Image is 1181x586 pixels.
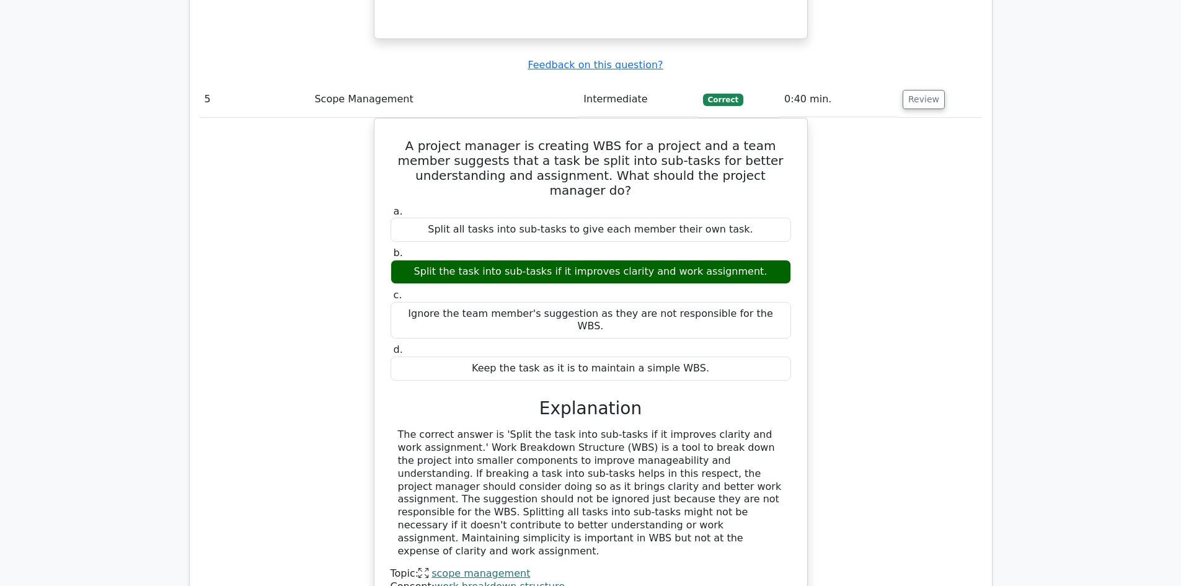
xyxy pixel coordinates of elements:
[903,90,945,109] button: Review
[391,218,791,242] div: Split all tasks into sub-tasks to give each member their own task.
[391,302,791,339] div: Ignore the team member's suggestion as they are not responsible for the WBS.
[398,398,784,419] h3: Explanation
[703,94,743,106] span: Correct
[394,344,403,355] span: d.
[309,82,578,117] td: Scope Management
[528,59,663,71] a: Feedback on this question?
[578,82,697,117] td: Intermediate
[391,357,791,381] div: Keep the task as it is to maintain a simple WBS.
[779,82,898,117] td: 0:40 min.
[398,428,784,557] div: The correct answer is 'Split the task into sub-tasks if it improves clarity and work assignment.'...
[431,567,530,579] a: scope management
[394,289,402,301] span: c.
[391,567,791,580] div: Topic:
[394,247,403,259] span: b.
[394,205,403,217] span: a.
[391,260,791,284] div: Split the task into sub-tasks if it improves clarity and work assignment.
[200,82,310,117] td: 5
[389,138,792,198] h5: A project manager is creating WBS for a project and a team member suggests that a task be split i...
